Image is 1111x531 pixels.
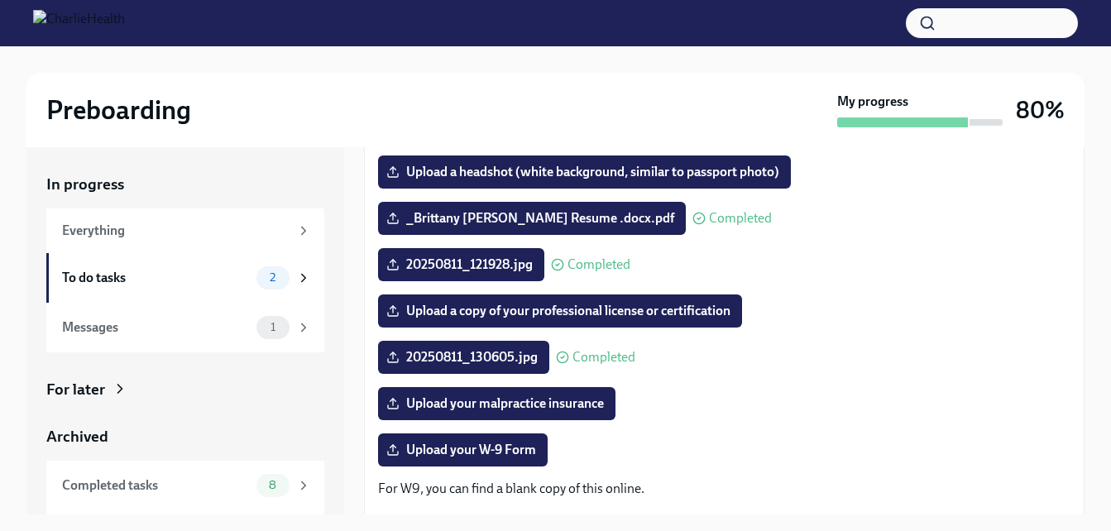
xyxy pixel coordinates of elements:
span: 1 [261,321,285,333]
span: Upload your malpractice insurance [390,395,604,412]
a: Messages1 [46,303,324,352]
h3: 80% [1016,95,1065,125]
a: Archived [46,426,324,447]
label: 20250811_121928.jpg [378,248,544,281]
span: Completed [709,212,772,225]
a: Everything [46,208,324,253]
span: _Brittany [PERSON_NAME] Resume .docx.pdf [390,210,674,227]
span: 8 [259,479,286,491]
strong: My progress [837,93,908,111]
div: Messages [62,318,250,337]
label: 20250811_130605.jpg [378,341,549,374]
label: Upload a headshot (white background, similar to passport photo) [378,155,791,189]
label: Upload your W-9 Form [378,433,548,466]
a: Completed tasks8 [46,461,324,510]
label: Upload your malpractice insurance [378,387,615,420]
span: Completed [567,258,630,271]
div: To do tasks [62,269,250,287]
a: For later [46,379,324,400]
strong: If you are an Independent Contractor, below are a few Malpractice Carriers that we suggest: [378,512,899,528]
label: _Brittany [PERSON_NAME] Resume .docx.pdf [378,202,686,235]
a: To do tasks2 [46,253,324,303]
span: Upload a headshot (white background, similar to passport photo) [390,164,779,180]
span: 2 [260,271,285,284]
a: In progress [46,174,324,195]
img: CharlieHealth [33,10,125,36]
span: 20250811_121928.jpg [390,256,533,273]
span: Upload a copy of your professional license or certification [390,303,730,319]
span: 20250811_130605.jpg [390,349,538,366]
label: Upload a copy of your professional license or certification [378,294,742,328]
p: For W9, you can find a blank copy of this online. [378,480,1070,498]
span: Completed [572,351,635,364]
h2: Preboarding [46,93,191,127]
div: Completed tasks [62,476,250,495]
div: For later [46,379,105,400]
span: Upload your W-9 Form [390,442,536,458]
div: Everything [62,222,290,240]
